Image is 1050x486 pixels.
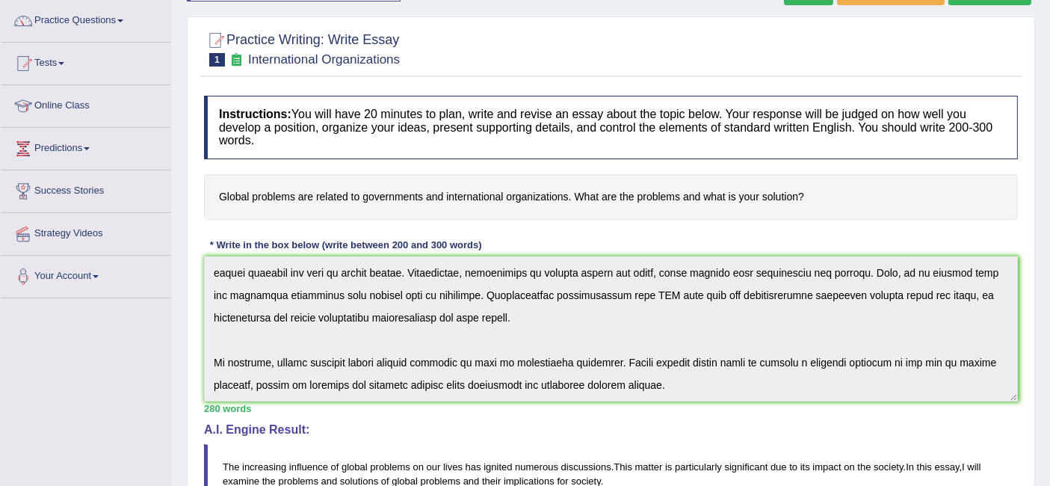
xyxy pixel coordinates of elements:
[962,461,965,473] span: I
[204,423,1018,437] h4: A.I. Engine Result:
[1,256,171,293] a: Your Account
[857,461,871,473] span: the
[665,461,672,473] span: is
[906,461,914,473] span: In
[427,461,441,473] span: our
[1,85,171,123] a: Online Class
[229,53,244,67] small: Exam occurring question
[725,461,768,473] span: significant
[1,43,171,80] a: Tests
[466,461,481,473] span: has
[935,461,960,473] span: essay
[789,461,797,473] span: to
[484,461,512,473] span: ignited
[223,461,239,473] span: The
[204,402,1018,416] div: 280 words
[370,461,410,473] span: problems
[614,461,632,473] span: This
[289,461,328,473] span: influence
[561,461,611,473] span: discussions
[1,128,171,165] a: Predictions
[1,170,171,208] a: Success Stories
[635,461,663,473] span: matter
[342,461,368,473] span: global
[770,461,787,473] span: due
[443,461,463,473] span: lives
[248,52,400,67] small: International Organizations
[204,239,487,253] div: * Write in the box below (write between 200 and 300 words)
[331,461,339,473] span: of
[219,108,291,120] b: Instructions:
[1,213,171,250] a: Strategy Videos
[800,461,810,473] span: its
[917,461,932,473] span: this
[874,461,904,473] span: society
[968,461,981,473] span: will
[209,53,225,67] span: 1
[413,461,423,473] span: on
[204,29,400,67] h2: Practice Writing: Write Essay
[515,461,558,473] span: numerous
[812,461,841,473] span: impact
[675,461,722,473] span: particularly
[844,461,854,473] span: on
[204,174,1018,220] h4: Global problems are related to governments and international organizations. What are the problems...
[242,461,286,473] span: increasing
[204,96,1018,159] h4: You will have 20 minutes to plan, write and revise an essay about the topic below. Your response ...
